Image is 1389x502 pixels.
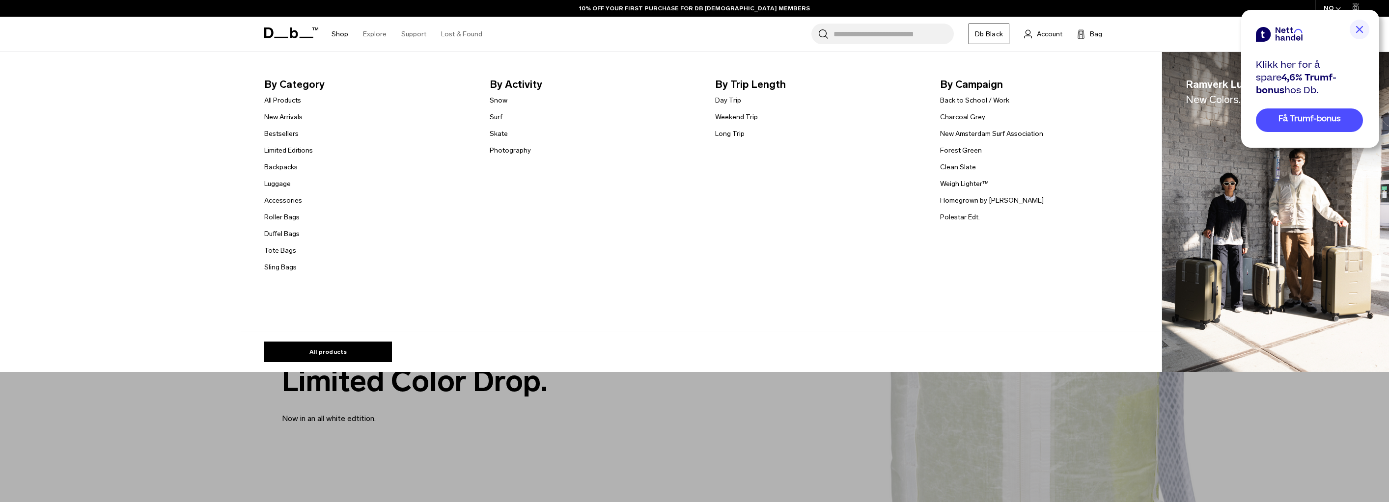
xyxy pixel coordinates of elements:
[324,17,490,52] nav: Main Navigation
[264,245,296,256] a: Tote Bags
[264,77,474,92] span: By Category
[1278,113,1341,125] span: Få Trumf-bonus
[940,112,985,122] a: Charcoal Grey
[1077,28,1102,40] button: Bag
[264,95,301,106] a: All Products
[441,17,482,52] a: Lost & Found
[1162,52,1389,372] img: Db
[332,17,348,52] a: Shop
[363,17,387,52] a: Explore
[264,179,291,189] a: Luggage
[264,342,392,362] a: All products
[1256,71,1336,97] span: 4,6% Trumf-bonus
[490,129,508,139] a: Skate
[1350,20,1369,39] img: close button
[264,229,300,239] a: Duffel Bags
[940,129,1043,139] a: New Amsterdam Surf Association
[264,162,298,172] a: Backpacks
[1162,52,1389,372] a: Ramverk Luggage.New Colors. Db
[1090,29,1102,39] span: Bag
[264,129,299,139] a: Bestsellers
[940,195,1044,206] a: Homegrown by [PERSON_NAME]
[940,77,1150,92] span: By Campaign
[264,262,297,272] a: Sling Bags
[579,4,810,13] a: 10% OFF YOUR FIRST PURCHASE FOR DB [DEMOGRAPHIC_DATA] MEMBERS
[1256,27,1303,42] img: netthandel brand logo
[264,195,302,206] a: Accessories
[1186,77,1276,107] span: Ramverk Luggage.
[401,17,426,52] a: Support
[940,145,982,156] a: Forest Green
[490,112,502,122] a: Surf
[715,112,758,122] a: Weekend Trip
[940,95,1009,106] a: Back to School / Work
[1186,93,1241,106] span: New Colors.
[969,24,1009,44] a: Db Black
[940,212,980,222] a: Polestar Edt.
[715,129,745,139] a: Long Trip
[264,212,300,222] a: Roller Bags
[264,112,303,122] a: New Arrivals
[490,77,699,92] span: By Activity
[940,162,976,172] a: Clean Slate
[715,77,925,92] span: By Trip Length
[490,145,531,156] a: Photography
[1256,59,1363,97] div: Klikk her for å spare hos Db.
[1024,28,1062,40] a: Account
[490,95,507,106] a: Snow
[264,145,313,156] a: Limited Editions
[940,179,989,189] a: Weigh Lighter™
[715,95,741,106] a: Day Trip
[1256,108,1363,132] a: Få Trumf-bonus
[1037,29,1062,39] span: Account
